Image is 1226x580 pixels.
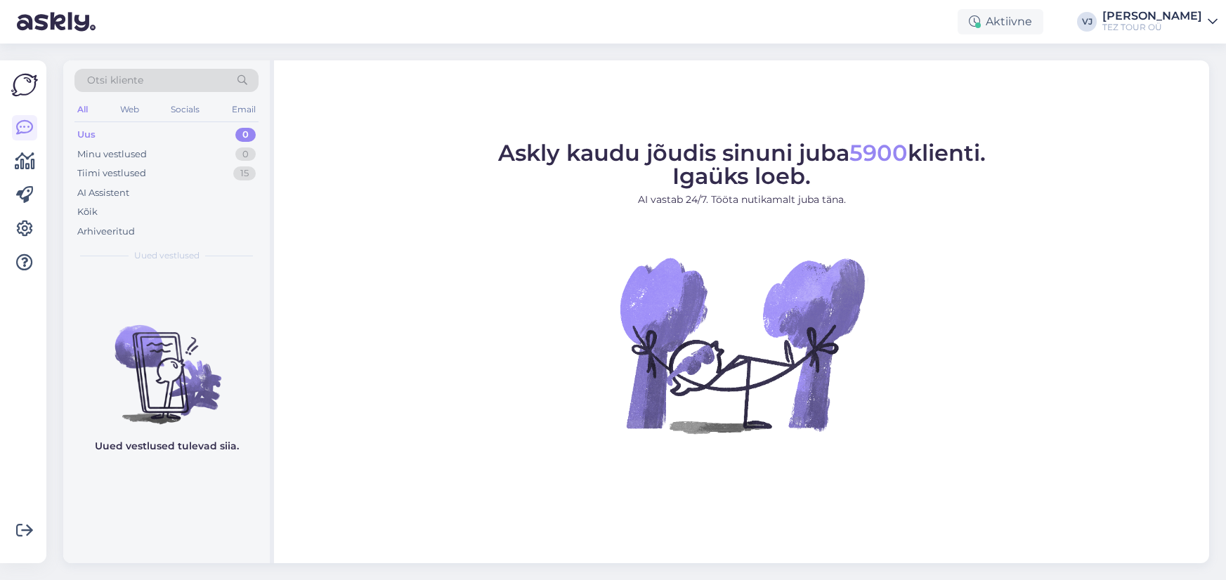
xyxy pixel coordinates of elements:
[87,73,143,88] span: Otsi kliente
[168,100,202,119] div: Socials
[77,205,98,219] div: Kõik
[95,439,239,454] p: Uued vestlused tulevad siia.
[1102,22,1202,33] div: TEZ TOUR OÜ
[958,9,1043,34] div: Aktiivne
[1102,11,1202,22] div: [PERSON_NAME]
[235,128,256,142] div: 0
[117,100,142,119] div: Web
[1077,12,1097,32] div: VJ
[229,100,259,119] div: Email
[498,192,986,207] p: AI vastab 24/7. Tööta nutikamalt juba täna.
[849,139,908,166] span: 5900
[498,139,986,190] span: Askly kaudu jõudis sinuni juba klienti. Igaüks loeb.
[11,72,38,98] img: Askly Logo
[233,166,256,180] div: 15
[615,218,868,471] img: No Chat active
[63,300,270,426] img: No chats
[77,147,147,162] div: Minu vestlused
[74,100,91,119] div: All
[77,166,146,180] div: Tiimi vestlused
[1102,11,1218,33] a: [PERSON_NAME]TEZ TOUR OÜ
[134,249,200,262] span: Uued vestlused
[235,147,256,162] div: 0
[77,186,129,200] div: AI Assistent
[77,128,96,142] div: Uus
[77,225,135,239] div: Arhiveeritud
